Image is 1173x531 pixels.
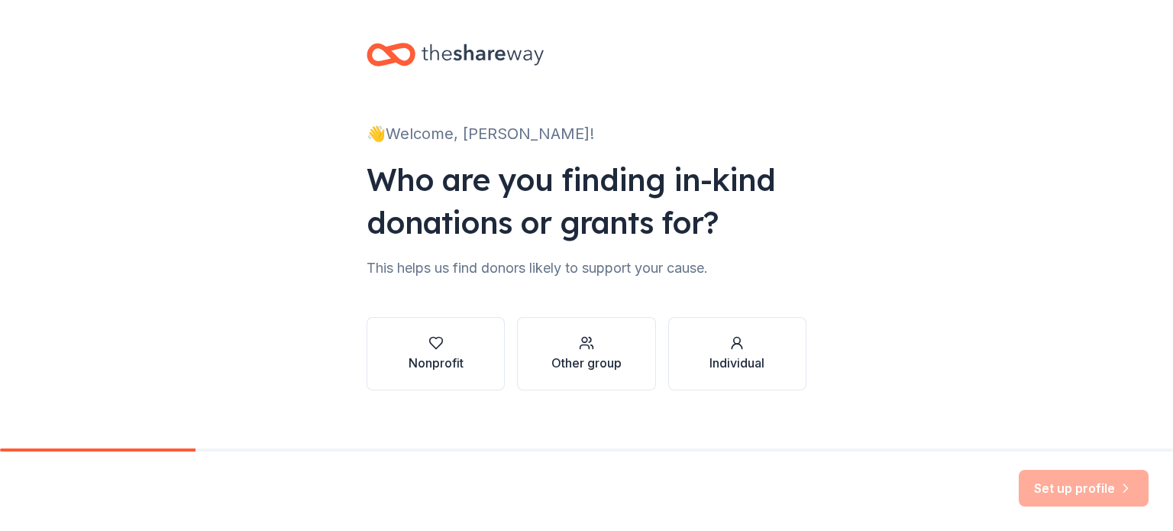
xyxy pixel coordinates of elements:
button: Nonprofit [367,317,505,390]
div: Individual [709,354,764,372]
div: Other group [551,354,622,372]
button: Individual [668,317,806,390]
div: Who are you finding in-kind donations or grants for? [367,158,806,244]
div: 👋 Welcome, [PERSON_NAME]! [367,121,806,146]
div: This helps us find donors likely to support your cause. [367,256,806,280]
button: Other group [517,317,655,390]
div: Nonprofit [409,354,464,372]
